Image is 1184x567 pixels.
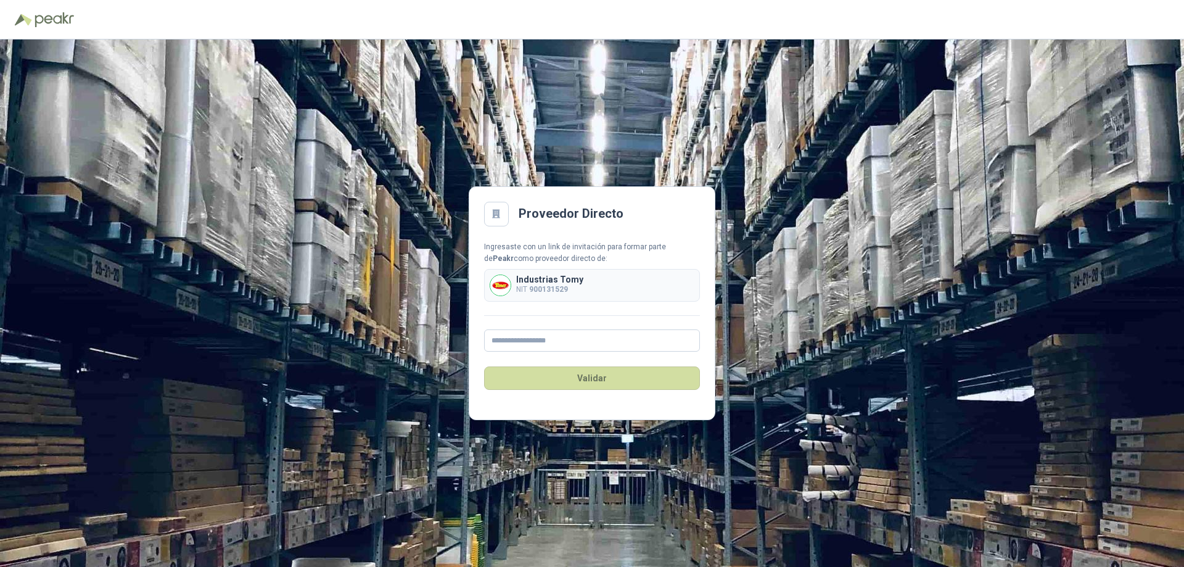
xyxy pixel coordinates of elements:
[519,204,623,223] h2: Proveedor Directo
[516,275,583,284] p: Industrias Tomy
[484,241,700,265] div: Ingresaste con un link de invitación para formar parte de como proveedor directo de:
[493,254,514,263] b: Peakr
[516,284,583,296] p: NIT
[15,14,32,26] img: Logo
[490,275,511,296] img: Company Logo
[529,285,568,294] b: 900131529
[35,12,74,27] img: Peakr
[484,366,700,390] button: Validar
